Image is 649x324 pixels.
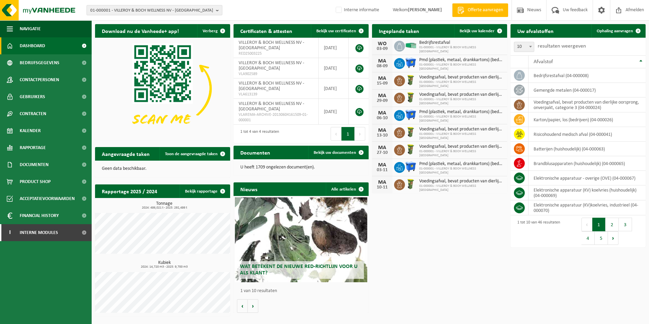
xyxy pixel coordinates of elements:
h2: Nieuws [234,182,264,196]
button: 5 [595,231,608,245]
td: karton/papier, los (bedrijven) (04-000026) [529,112,646,127]
div: MA [375,162,389,168]
span: Voedingsafval, bevat producten van dierlijke oorsprong, onverpakt, categorie 3 [419,144,504,149]
button: Verberg [197,24,229,38]
span: 01-000001 - VILLEROY & BOCH WELLNESS [GEOGRAPHIC_DATA] [419,115,504,123]
button: Previous [581,218,592,231]
button: Next [355,127,365,141]
div: 03-09 [375,47,389,51]
div: 27-10 [375,150,389,155]
div: MA [375,58,389,64]
img: WB-0060-HPE-GN-50 [405,126,416,138]
span: VILLEROY & BOCH WELLNESS NV - [GEOGRAPHIC_DATA] [239,40,304,51]
div: 03-11 [375,168,389,173]
span: Ophaling aanvragen [597,29,633,33]
span: 2024: 486,021 t - 2025: 292,486 t [98,206,230,210]
img: WB-0060-HPE-GN-50 [405,178,416,190]
span: Dashboard [20,37,45,54]
h3: Tonnage [98,201,230,210]
td: batterijen (huishoudelijk) (04-000063) [529,142,646,156]
span: Pmd (plastiek, metaal, drankkartons) (bedrijven) [419,57,504,63]
td: [DATE] [319,78,349,99]
span: 01-000001 - VILLEROY & BOCH WELLNESS [GEOGRAPHIC_DATA] [419,63,504,71]
div: 06-10 [375,116,389,121]
span: VILLEROY & BOCH WELLNESS NV - [GEOGRAPHIC_DATA] [239,81,304,91]
td: bedrijfsrestafval (04-000008) [529,68,646,83]
button: 2 [606,218,619,231]
span: Acceptatievoorwaarden [20,190,75,207]
td: elektronische apparatuur (KV)koelvries, industrieel (04-000070) [529,200,646,215]
span: VLA902589 [239,71,313,77]
p: Geen data beschikbaar. [102,166,223,171]
span: Voedingsafval, bevat producten van dierlijke oorsprong, onverpakt, categorie 3 [419,92,504,97]
label: resultaten weergeven [538,43,586,49]
a: Wat betekent de nieuwe RED-richtlijn voor u als klant? [235,197,367,282]
div: 29-09 [375,98,389,103]
button: 1 [341,127,355,141]
img: WB-1100-HPE-BE-01 [405,161,416,173]
button: 4 [581,231,595,245]
span: 01-000001 - VILLEROY & BOCH WELLNESS [GEOGRAPHIC_DATA] [419,167,504,175]
span: Bekijk uw kalender [460,29,495,33]
span: 01-000001 - VILLEROY & BOCH WELLNESS NV - [GEOGRAPHIC_DATA] [90,5,213,16]
div: 13-10 [375,133,389,138]
a: Bekijk uw certificaten [311,24,368,38]
span: VLAREMA-ARCHIVE-20130604161509-01-000001 [239,112,313,123]
a: Toon de aangevraagde taken [160,147,229,161]
h3: Kubiek [98,260,230,269]
td: gemengde metalen (04-000017) [529,83,646,97]
div: 08-09 [375,64,389,69]
div: 1 tot 4 van 4 resultaten [237,126,279,141]
img: WB-1100-HPE-BE-01 [405,109,416,121]
span: Kalender [20,122,41,139]
span: Verberg [203,29,218,33]
span: Voedingsafval, bevat producten van dierlijke oorsprong, onverpakt, categorie 3 [419,179,504,184]
img: WB-0060-HPE-GN-50 [405,144,416,155]
td: [DATE] [319,38,349,58]
span: Toon de aangevraagde taken [165,152,218,156]
button: Next [608,231,618,245]
div: MA [375,110,389,116]
button: Previous [331,127,341,141]
h2: Aangevraagde taken [95,147,156,160]
span: Voedingsafval, bevat producten van dierlijke oorsprong, onverpakt, categorie 3 [419,75,504,80]
span: Pmd (plastiek, metaal, drankkartons) (bedrijven) [419,161,504,167]
span: Afvalstof [534,59,553,65]
h2: Documenten [234,146,277,159]
span: Bekijk uw certificaten [316,29,356,33]
h2: Certificaten & attesten [234,24,299,37]
td: elektronische apparatuur - overige (OVE) (04-000067) [529,171,646,185]
span: Navigatie [20,20,41,37]
div: 15-09 [375,81,389,86]
span: 01-000001 - VILLEROY & BOCH WELLNESS [GEOGRAPHIC_DATA] [419,46,504,54]
a: Bekijk uw kalender [454,24,506,38]
h2: Download nu de Vanheede+ app! [95,24,186,37]
div: 1 tot 10 van 46 resultaten [514,217,560,246]
button: 01-000001 - VILLEROY & BOCH WELLNESS NV - [GEOGRAPHIC_DATA] [87,5,222,15]
span: 10 [514,42,534,52]
td: risicohoudend medisch afval (04-000041) [529,127,646,142]
span: VLA613139 [239,92,313,97]
div: MA [375,76,389,81]
div: MA [375,145,389,150]
img: WB-0060-HPE-GN-50 [405,92,416,103]
div: MA [375,128,389,133]
label: Interne informatie [334,5,379,15]
span: Voedingsafval, bevat producten van dierlijke oorsprong, onverpakt, categorie 3 [419,127,504,132]
span: Pmd (plastiek, metaal, drankkartons) (bedrijven) [419,109,504,115]
img: WB-1100-HPE-BE-01 [405,57,416,69]
img: HK-XP-30-GN-00 [405,42,416,49]
a: Ophaling aanvragen [591,24,645,38]
span: VILLEROY & BOCH WELLNESS NV - [GEOGRAPHIC_DATA] [239,60,304,71]
h2: Rapportage 2025 / 2024 [95,184,164,198]
button: Volgende [248,299,258,313]
span: Product Shop [20,173,51,190]
a: Alle artikelen [326,182,368,196]
a: Offerte aanvragen [452,3,508,17]
img: Download de VHEPlus App [95,38,230,139]
span: Bedrijfsrestafval [419,40,504,46]
td: voedingsafval, bevat producten van dierlijke oorsprong, onverpakt, categorie 3 (04-000024) [529,97,646,112]
span: 01-000001 - VILLEROY & BOCH WELLNESS [GEOGRAPHIC_DATA] [419,184,504,192]
span: I [7,224,13,241]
